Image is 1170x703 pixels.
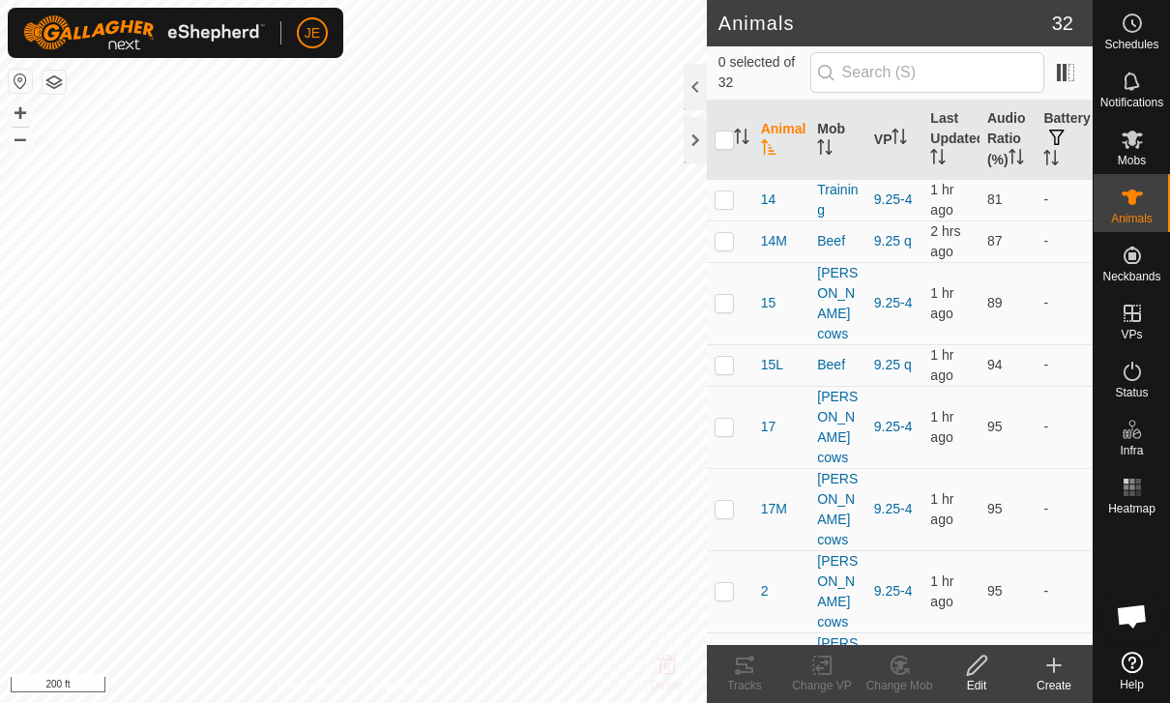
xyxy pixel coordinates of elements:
th: Battery [1036,101,1093,180]
p-sorticon: Activate to sort [892,132,907,147]
th: Animal [753,101,810,180]
td: - [1036,550,1093,632]
input: Search (S) [810,52,1044,93]
a: 9.25-4 [874,191,913,207]
span: 17M [761,499,787,519]
th: Last Updated [922,101,980,180]
h2: Animals [718,12,1052,35]
span: 95 [987,501,1003,516]
img: Gallagher Logo [23,15,265,50]
th: Audio Ratio (%) [980,101,1037,180]
span: Infra [1120,445,1143,456]
span: 15L [761,355,783,375]
td: - [1036,344,1093,386]
button: Reset Map [9,70,32,93]
p-sorticon: Activate to sort [1043,153,1059,168]
div: [PERSON_NAME] cows [817,551,859,632]
button: – [9,127,32,150]
button: Map Layers [43,71,66,94]
span: Notifications [1100,97,1163,108]
td: - [1036,262,1093,344]
td: - [1036,468,1093,550]
p-sorticon: Activate to sort [761,142,776,158]
span: 25 Sep 2025 at 6:48 pm [930,285,953,321]
span: 25 Sep 2025 at 6:33 pm [930,223,960,259]
div: Training [817,180,859,220]
a: 9.25-4 [874,583,913,599]
span: 25 Sep 2025 at 6:48 pm [930,491,953,527]
button: + [9,102,32,125]
div: Change VP [783,677,861,694]
p-sorticon: Activate to sort [734,132,749,147]
a: 9.25-4 [874,295,913,310]
span: 95 [987,419,1003,434]
div: Beef [817,355,859,375]
span: 32 [1052,9,1073,38]
a: Help [1094,644,1170,698]
span: Help [1120,679,1144,690]
th: Mob [809,101,866,180]
span: 25 Sep 2025 at 6:47 pm [930,573,953,609]
span: 14M [761,231,787,251]
a: 9.25-4 [874,419,913,434]
span: Neckbands [1102,271,1160,282]
a: Contact Us [372,678,429,695]
span: 25 Sep 2025 at 6:48 pm [930,347,953,383]
span: 87 [987,233,1003,249]
span: JE [305,23,320,44]
a: Privacy Policy [277,678,349,695]
td: - [1036,220,1093,262]
span: Heatmap [1108,503,1155,514]
div: Beef [817,231,859,251]
div: [PERSON_NAME] cows [817,387,859,468]
span: Schedules [1104,39,1158,50]
span: 0 selected of 32 [718,52,810,93]
span: VPs [1121,329,1142,340]
span: 81 [987,191,1003,207]
div: Open chat [1103,587,1161,645]
div: Edit [938,677,1015,694]
span: 25 Sep 2025 at 6:48 pm [930,182,953,218]
td: - [1036,386,1093,468]
a: 9.25 q [874,357,912,372]
span: 25 Sep 2025 at 6:48 pm [930,409,953,445]
span: 17 [761,417,776,437]
div: [PERSON_NAME] cows [817,469,859,550]
span: 2 [761,581,769,601]
div: Change Mob [861,677,938,694]
span: Status [1115,387,1148,398]
span: 15 [761,293,776,313]
span: 94 [987,357,1003,372]
a: 9.25 q [874,233,912,249]
div: Tracks [706,677,783,694]
span: Animals [1111,213,1153,224]
p-sorticon: Activate to sort [930,152,946,167]
td: - [1036,179,1093,220]
th: VP [866,101,923,180]
span: Mobs [1118,155,1146,166]
span: 95 [987,583,1003,599]
span: 14 [761,190,776,210]
p-sorticon: Activate to sort [1009,152,1024,167]
p-sorticon: Activate to sort [817,142,833,158]
span: 89 [987,295,1003,310]
div: Create [1015,677,1093,694]
div: [PERSON_NAME] cows [817,263,859,344]
a: 9.25-4 [874,501,913,516]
